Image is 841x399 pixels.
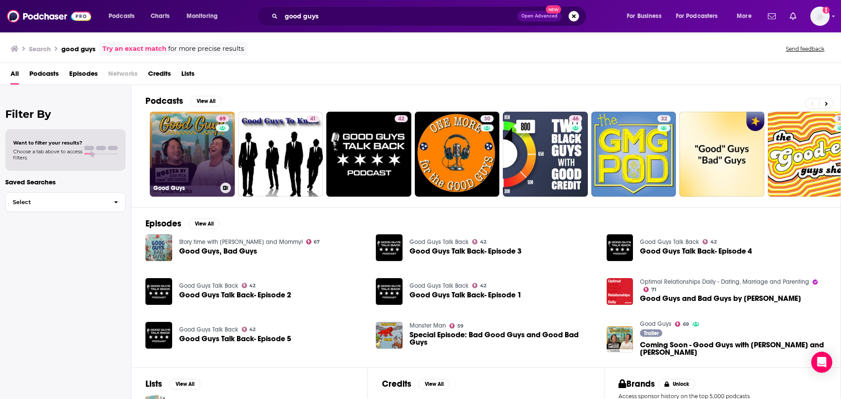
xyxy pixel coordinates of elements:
a: Good Guys Talk Back- Episode 4 [640,247,752,255]
button: Send feedback [783,45,827,53]
a: 69 [675,321,689,327]
a: Podcasts [29,67,59,85]
a: 41 [307,115,319,122]
span: 71 [651,288,656,292]
span: For Podcasters [676,10,718,22]
a: 41 [238,112,323,197]
span: 30 [484,115,490,124]
a: 46 [569,115,582,122]
a: Good Guys Talk Back [179,326,238,333]
span: 69 [683,322,689,326]
span: Credits [148,67,171,85]
button: Unlock [658,379,696,389]
button: open menu [670,9,731,23]
img: Good Guys Talk Back- Episode 2 [145,278,172,305]
a: Good Guys and Bad Guys by Margo Aaron [607,278,633,305]
a: Show notifications dropdown [786,9,800,24]
span: Choose a tab above to access filters. [13,148,82,161]
button: View All [188,219,220,229]
span: Open Advanced [521,14,558,18]
span: 42 [249,284,255,288]
h3: good guys [61,45,95,53]
a: Good Guys Talk Back [410,282,469,290]
a: Good Guys Talk Back [410,238,469,246]
span: Logged in as ChelseaCoynePR [810,7,830,26]
span: 42 [710,240,717,244]
a: Good Guys Talk Back [640,238,699,246]
h2: Credits [382,378,411,389]
a: Good Guys [640,320,671,328]
div: Open Intercom Messenger [811,352,832,373]
a: 67 [306,239,320,244]
a: Good Guys Talk Back [179,282,238,290]
a: All [11,67,19,85]
img: Good Guys, Bad Guys [145,234,172,261]
a: 42 [472,283,486,288]
a: Try an exact match [102,44,166,54]
a: 42 [242,327,256,332]
a: 32 [657,115,671,122]
a: Special Episode: Bad Good Guys and Good Bad Guys [376,322,403,349]
button: Open AdvancedNew [517,11,562,21]
span: 67 [314,240,320,244]
a: Good Guys Talk Back- Episode 4 [607,234,633,261]
a: ListsView All [145,378,201,389]
a: Good Guys Talk Back- Episode 2 [179,291,291,299]
span: 41 [310,115,316,124]
a: 69 [216,115,229,122]
img: Good Guys Talk Back- Episode 3 [376,234,403,261]
h2: Brands [618,378,655,389]
button: View All [418,379,450,389]
img: Podchaser - Follow, Share and Rate Podcasts [7,8,91,25]
a: 59 [449,323,463,328]
span: 59 [457,324,463,328]
span: Charts [151,10,170,22]
span: New [546,5,562,14]
span: Lists [181,67,194,85]
a: 30 [481,115,494,122]
a: 42 [326,112,411,197]
a: 42 [703,239,717,244]
img: Good Guys Talk Back- Episode 1 [376,278,403,305]
a: Coming Soon - Good Guys with Josh Peck and Ben Soffer [640,341,827,356]
span: Monitoring [187,10,218,22]
h2: Lists [145,378,162,389]
a: 30 [415,112,500,197]
span: Good Guys and Bad Guys by [PERSON_NAME] [640,295,801,302]
p: Saved Searches [5,178,126,186]
a: Good Guys Talk Back- Episode 3 [410,247,522,255]
button: open menu [102,9,146,23]
span: Networks [108,67,138,85]
a: Show notifications dropdown [764,9,779,24]
a: Good Guys and Bad Guys by Margo Aaron [640,295,801,302]
span: Good Guys Talk Back- Episode 1 [410,291,522,299]
a: Special Episode: Bad Good Guys and Good Bad Guys [410,331,596,346]
span: 42 [480,240,486,244]
a: 42 [395,115,408,122]
span: Coming Soon - Good Guys with [PERSON_NAME] and [PERSON_NAME] [640,341,827,356]
span: More [737,10,752,22]
a: Good Guys, Bad Guys [179,247,257,255]
a: Monster Man [410,322,446,329]
span: Want to filter your results? [13,140,82,146]
button: Show profile menu [810,7,830,26]
h3: Search [29,45,51,53]
svg: Add a profile image [823,7,830,14]
a: 42 [242,283,256,288]
a: Charts [145,9,175,23]
span: For Business [627,10,661,22]
a: EpisodesView All [145,218,220,229]
span: Trailer [644,331,659,336]
span: Podcasts [109,10,134,22]
button: open menu [621,9,672,23]
span: Select [6,199,107,205]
